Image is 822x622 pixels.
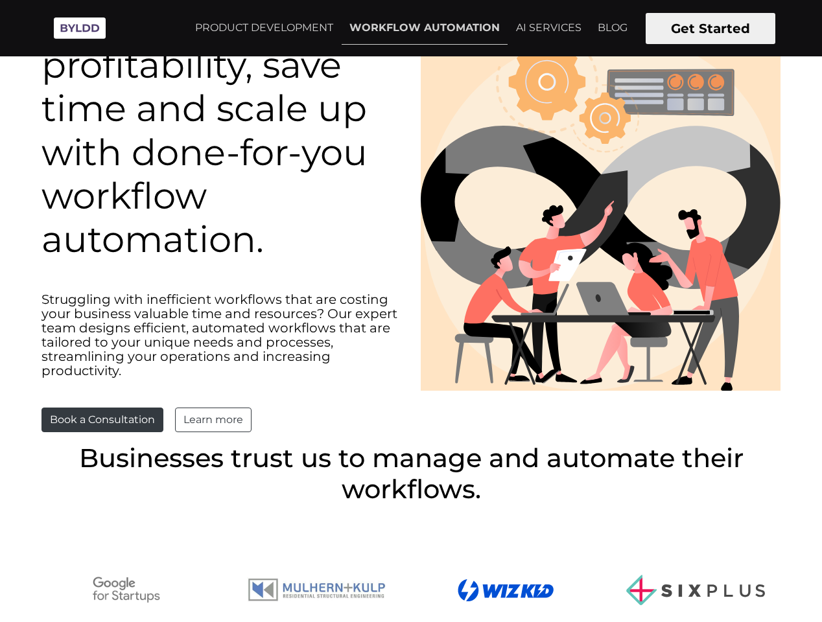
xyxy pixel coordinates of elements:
h3: Businesses trust us to manage and automate their workflows. [41,443,781,505]
a: AI SERVICES [508,12,589,44]
button: Book a Consultation [41,408,163,432]
button: Get Started [646,13,775,44]
img: Wizkid logo [458,579,554,602]
img: Mulhern & Kulp logo [247,577,386,603]
a: PRODUCT DEVELOPMENT [187,12,341,44]
img: sixplus logo [626,575,765,606]
p: Struggling with inefficient workflows that are costing your business valuable time and resources?... [41,292,401,378]
a: WORKFLOW AUTOMATION [342,12,508,45]
img: heroimg-svg [421,31,781,391]
a: BLOG [590,12,635,44]
img: Byldd - Product Development Company [47,10,112,46]
a: Learn more [175,408,252,432]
